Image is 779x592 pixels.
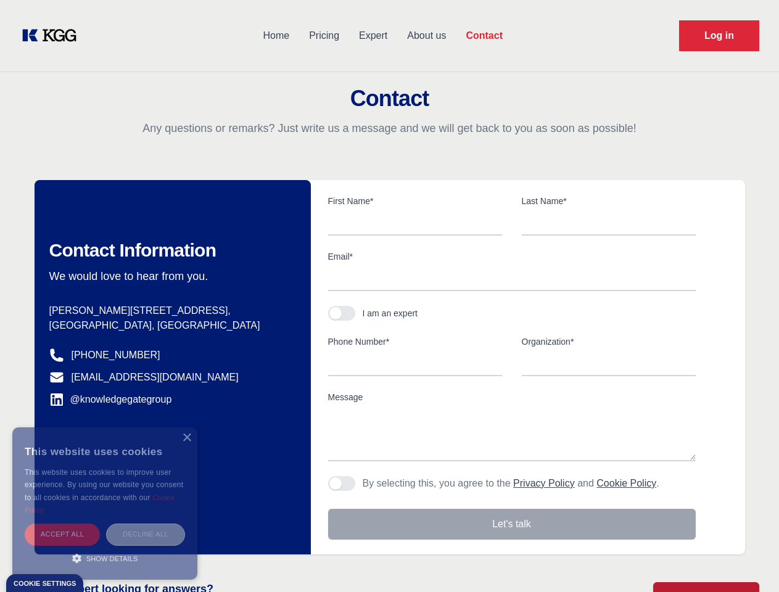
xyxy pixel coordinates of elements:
[86,555,138,562] span: Show details
[596,478,656,488] a: Cookie Policy
[20,26,86,46] a: KOL Knowledge Platform: Talk to Key External Experts (KEE)
[49,303,291,318] p: [PERSON_NAME][STREET_ADDRESS],
[25,524,100,545] div: Accept all
[328,195,502,207] label: First Name*
[363,307,418,319] div: I am an expert
[522,195,696,207] label: Last Name*
[299,20,349,52] a: Pricing
[106,524,185,545] div: Decline all
[328,509,696,540] button: Let's talk
[328,391,696,403] label: Message
[14,580,76,587] div: Cookie settings
[679,20,759,51] a: Request Demo
[182,434,191,443] div: Close
[25,552,185,564] div: Show details
[72,348,160,363] a: [PHONE_NUMBER]
[49,269,291,284] p: We would love to hear from you.
[397,20,456,52] a: About us
[25,437,185,466] div: This website uses cookies
[328,250,696,263] label: Email*
[513,478,575,488] a: Privacy Policy
[49,239,291,261] h2: Contact Information
[717,533,779,592] iframe: Chat Widget
[363,476,659,491] p: By selecting this, you agree to the and .
[25,468,183,502] span: This website uses cookies to improve user experience. By using our website you consent to all coo...
[49,392,172,407] a: @knowledgegategroup
[15,121,764,136] p: Any questions or remarks? Just write us a message and we will get back to you as soon as possible!
[15,86,764,111] h2: Contact
[328,335,502,348] label: Phone Number*
[349,20,397,52] a: Expert
[253,20,299,52] a: Home
[49,318,291,333] p: [GEOGRAPHIC_DATA], [GEOGRAPHIC_DATA]
[456,20,513,52] a: Contact
[72,370,239,385] a: [EMAIL_ADDRESS][DOMAIN_NAME]
[25,494,175,514] a: Cookie Policy
[522,335,696,348] label: Organization*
